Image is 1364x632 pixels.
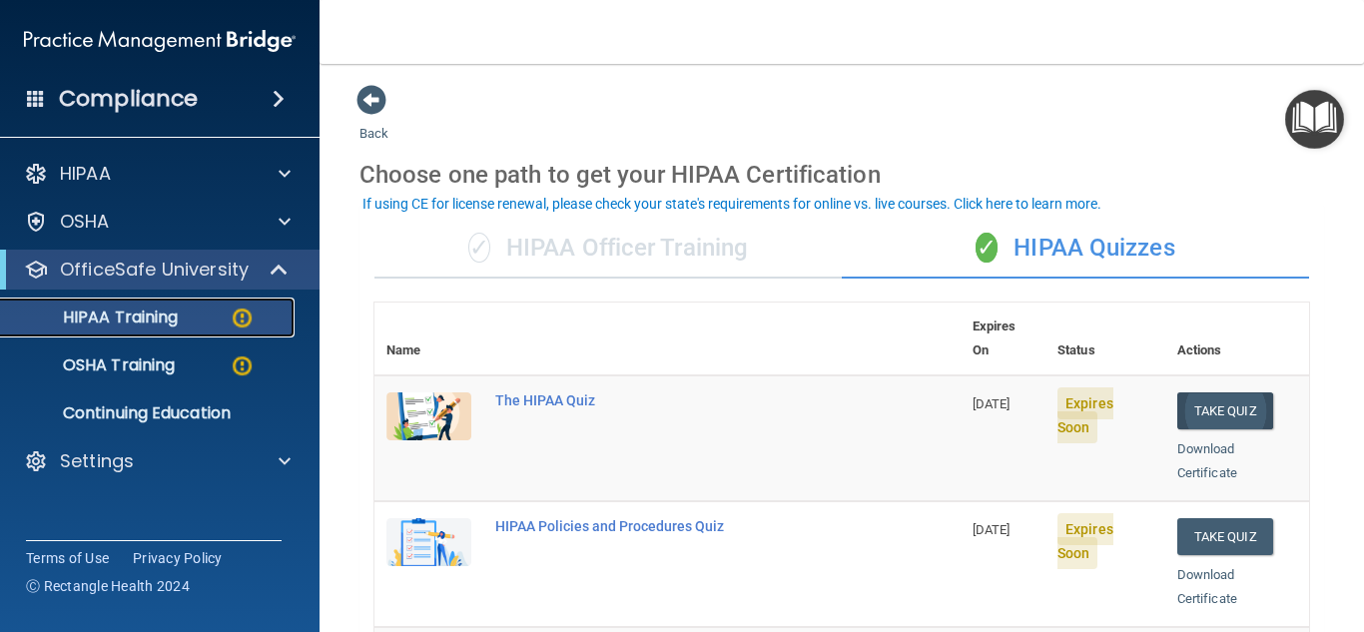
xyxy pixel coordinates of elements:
img: warning-circle.0cc9ac19.png [230,353,255,378]
a: HIPAA [24,162,291,186]
p: OSHA [60,210,110,234]
p: HIPAA [60,162,111,186]
span: [DATE] [973,396,1011,411]
th: Expires On [961,303,1045,375]
div: The HIPAA Quiz [495,392,861,408]
button: If using CE for license renewal, please check your state's requirements for online vs. live cours... [359,194,1104,214]
a: OSHA [24,210,291,234]
th: Name [374,303,483,375]
th: Status [1045,303,1165,375]
iframe: Drift Widget Chat Controller [1264,494,1340,570]
button: Take Quiz [1177,518,1273,555]
span: Expires Soon [1057,513,1113,569]
th: Actions [1165,303,1309,375]
div: If using CE for license renewal, please check your state's requirements for online vs. live cours... [362,197,1101,211]
img: PMB logo [24,21,296,61]
a: Download Certificate [1177,567,1237,606]
a: OfficeSafe University [24,258,290,282]
div: HIPAA Quizzes [842,219,1309,279]
div: HIPAA Policies and Procedures Quiz [495,518,861,534]
a: Privacy Policy [133,548,223,568]
p: HIPAA Training [13,308,178,327]
span: [DATE] [973,522,1011,537]
button: Take Quiz [1177,392,1273,429]
h4: Compliance [59,85,198,113]
span: ✓ [976,233,998,263]
span: Expires Soon [1057,387,1113,443]
img: warning-circle.0cc9ac19.png [230,306,255,330]
a: Terms of Use [26,548,109,568]
p: Settings [60,449,134,473]
a: Back [359,102,388,141]
a: Download Certificate [1177,441,1237,480]
p: OSHA Training [13,355,175,375]
span: Ⓒ Rectangle Health 2024 [26,576,190,596]
div: HIPAA Officer Training [374,219,842,279]
button: Open Resource Center [1285,90,1344,149]
a: Settings [24,449,291,473]
div: Choose one path to get your HIPAA Certification [359,146,1324,204]
span: ✓ [468,233,490,263]
p: Continuing Education [13,403,286,423]
p: OfficeSafe University [60,258,249,282]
